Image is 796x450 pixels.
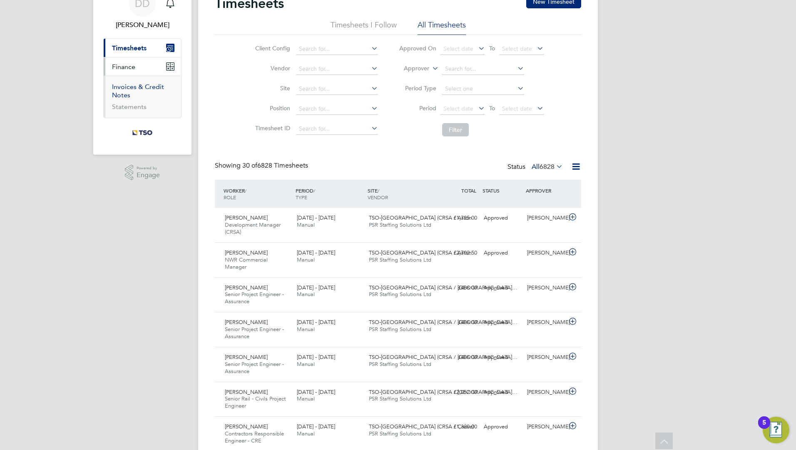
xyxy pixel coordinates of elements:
span: Manual [297,221,315,228]
span: TSO-[GEOGRAPHIC_DATA] (CRSA / Aston… [369,249,477,256]
div: [PERSON_NAME] [524,211,567,225]
div: PERIOD [294,183,366,205]
span: NWR Commercial Manager [225,256,268,270]
input: Search for... [296,63,378,75]
label: Approver [392,64,429,73]
span: 30 of [242,161,257,170]
span: PSR Staffing Solutions Ltd [369,256,431,263]
span: [DATE] - [DATE] [297,423,335,430]
div: Approved [480,211,524,225]
span: [PERSON_NAME] [225,284,268,291]
span: 6828 [540,163,555,171]
input: Search for... [296,123,378,135]
span: Select date [502,105,532,112]
span: Finance [112,63,135,71]
a: Powered byEngage [125,165,160,180]
div: WORKER [221,183,294,205]
input: Select one [442,83,524,95]
span: Timesheets [112,44,147,52]
span: [PERSON_NAME] [225,423,268,430]
label: Position [253,104,290,112]
a: Go to home page [103,126,182,140]
label: Period Type [399,84,436,92]
span: Powered by [137,165,160,172]
span: TSO-[GEOGRAPHIC_DATA] (CRSA / Crewe) [369,423,474,430]
div: £1,725.00 [437,211,480,225]
span: TSO-[GEOGRAPHIC_DATA] (CRSA / [GEOGRAPHIC_DATA]… [369,388,517,396]
div: £486.00 [437,281,480,295]
div: APPROVER [524,183,567,198]
input: Search for... [442,63,524,75]
span: PSR Staffing Solutions Ltd [369,361,431,368]
span: [DATE] - [DATE] [297,388,335,396]
span: Manual [297,361,315,368]
div: Status [507,161,565,173]
span: / [313,187,315,194]
span: [PERSON_NAME] [225,354,268,361]
label: Site [253,84,290,92]
span: Senior Project Engineer - Assurance [225,361,284,375]
span: Manual [297,430,315,437]
span: Manual [297,291,315,298]
span: PSR Staffing Solutions Ltd [369,291,431,298]
span: VENDOR [368,194,388,200]
a: Statements [112,103,147,111]
div: £2,052.00 [437,386,480,399]
label: All [532,163,563,171]
div: £486.00 [437,316,480,329]
span: Senior Project Engineer - Assurance [225,291,284,305]
div: [PERSON_NAME] [524,386,567,399]
div: £1,320.00 [437,420,480,434]
span: [DATE] - [DATE] [297,214,335,221]
span: [DATE] - [DATE] [297,354,335,361]
span: PSR Staffing Solutions Ltd [369,395,431,402]
img: tso-uk-logo-retina.png [128,126,157,140]
span: To [487,43,497,54]
div: [PERSON_NAME] [524,316,567,329]
span: Deslyn Darbeau [103,20,182,30]
span: Manual [297,256,315,263]
span: Select date [502,45,532,52]
span: Senior Project Engineer - Assurance [225,326,284,340]
button: Timesheets [104,39,181,57]
span: TOTAL [461,187,476,194]
span: Engage [137,172,160,179]
span: [PERSON_NAME] [225,214,268,221]
span: [DATE] - [DATE] [297,249,335,256]
span: PSR Staffing Solutions Ltd [369,221,431,228]
a: Invoices & Credit Notes [112,83,164,99]
div: STATUS [480,183,524,198]
span: [PERSON_NAME] [225,388,268,396]
span: [DATE] - [DATE] [297,284,335,291]
div: Approved [480,420,524,434]
span: TSO-[GEOGRAPHIC_DATA] (CRSA / Aston… [369,214,477,221]
span: 6828 Timesheets [242,161,308,170]
span: Manual [297,326,315,333]
span: / [245,187,246,194]
div: Approved [480,246,524,260]
div: £486.00 [437,351,480,364]
div: 5 [762,423,766,433]
span: Senior Rail - Civils Project Engineer [225,395,286,409]
div: SITE [366,183,438,205]
div: [PERSON_NAME] [524,420,567,434]
input: Search for... [296,43,378,55]
div: Approved [480,316,524,329]
div: [PERSON_NAME] [524,246,567,260]
label: Approved On [399,45,436,52]
div: Approved [480,386,524,399]
span: Select date [443,105,473,112]
label: Timesheet ID [253,124,290,132]
span: [DATE] - [DATE] [297,319,335,326]
span: Select date [443,45,473,52]
span: Manual [297,395,315,402]
span: / [378,187,379,194]
span: TSO-[GEOGRAPHIC_DATA] (CRSA / [GEOGRAPHIC_DATA]… [369,319,517,326]
span: To [487,103,497,114]
span: TSO-[GEOGRAPHIC_DATA] (CRSA / [GEOGRAPHIC_DATA]… [369,284,517,291]
span: TSO-[GEOGRAPHIC_DATA] (CRSA / [GEOGRAPHIC_DATA]… [369,354,517,361]
span: [PERSON_NAME] [225,249,268,256]
button: Finance [104,57,181,76]
span: PSR Staffing Solutions Ltd [369,326,431,333]
span: PSR Staffing Solutions Ltd [369,430,431,437]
